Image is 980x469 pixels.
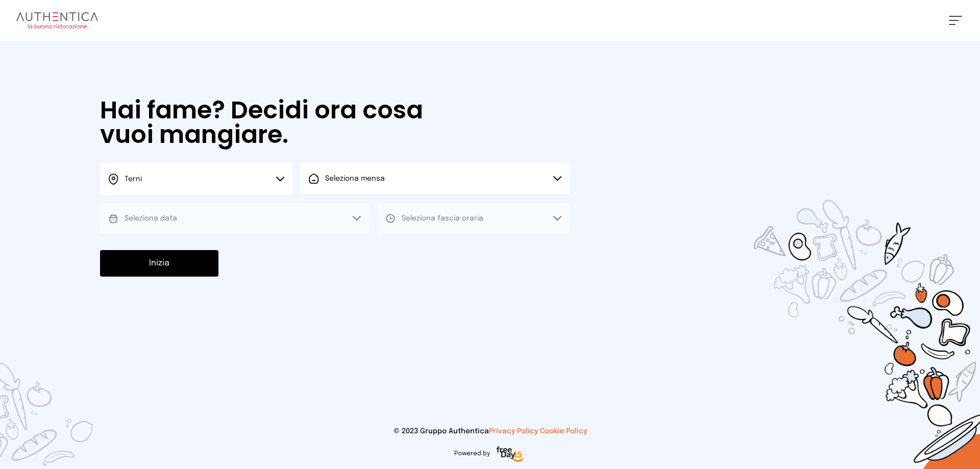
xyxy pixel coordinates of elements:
[100,163,292,195] button: Terni
[325,175,385,182] span: Seleziona mensa
[377,203,570,234] button: Seleziona fascia oraria
[494,445,526,465] img: logo-freeday.3e08031.png
[540,428,587,435] a: Cookie Policy
[100,250,218,277] button: Inizia
[402,215,483,222] span: Seleziona fascia oraria
[489,428,538,435] a: Privacy Policy
[16,12,98,29] img: logo.8f33a47.png
[125,215,177,222] span: Seleziona data
[301,163,570,194] button: Seleziona mensa
[454,450,490,458] span: Powered by
[694,141,980,469] img: sticker-selezione-mensa.70a28f7.png
[100,98,452,147] h1: Hai fame? Decidi ora cosa vuoi mangiare.
[125,176,142,183] span: Terni
[100,203,369,234] button: Seleziona data
[16,426,964,436] p: © 2023 Gruppo Authentica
